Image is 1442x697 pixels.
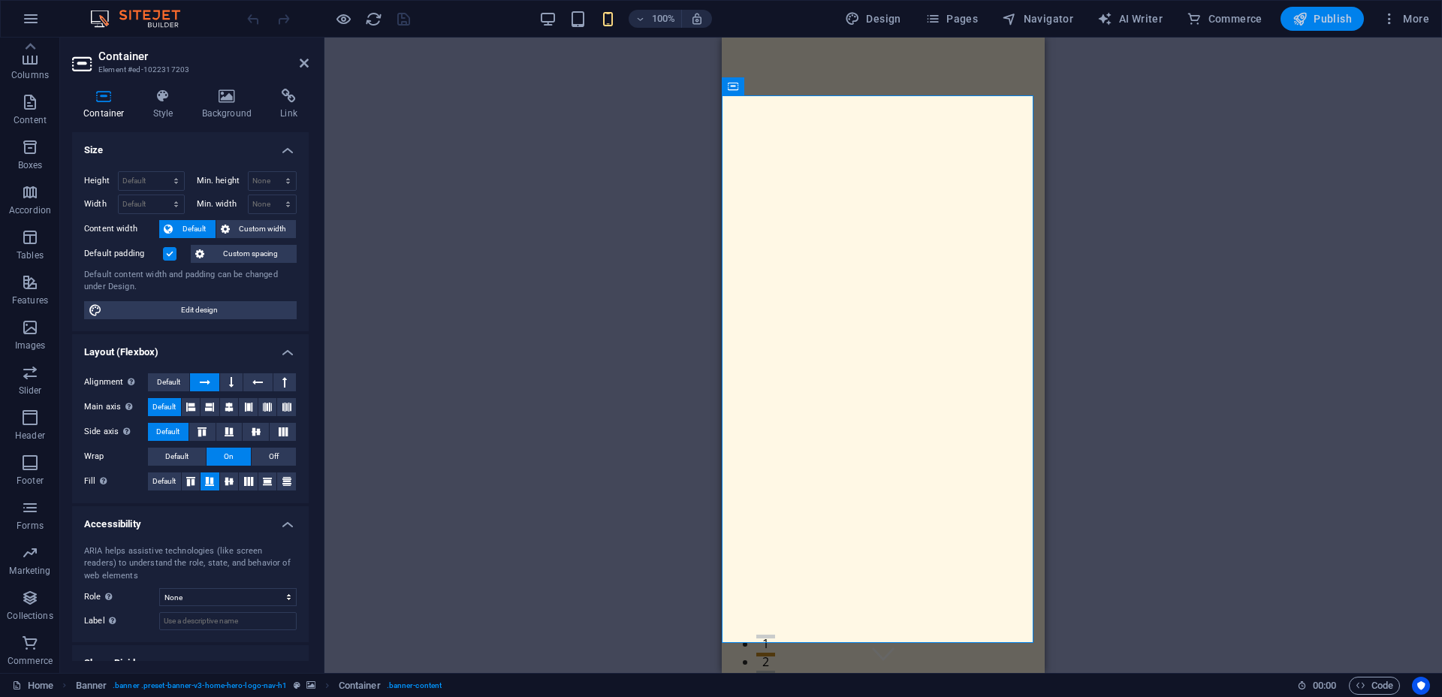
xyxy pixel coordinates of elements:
i: On resize automatically adjust zoom level to fit chosen device. [690,12,704,26]
p: Footer [17,475,44,487]
span: On [224,448,234,466]
h4: Shape Dividers [72,645,309,672]
span: Off [269,448,279,466]
h4: Background [191,89,270,120]
p: Forms [17,520,44,532]
span: Edit design [107,301,292,319]
p: Content [14,114,47,126]
label: Wrap [84,448,148,466]
div: ARIA helps assistive technologies (like screen readers) to understand the role, state, and behavi... [84,545,297,583]
p: Commerce [8,655,53,667]
span: : [1323,680,1326,691]
nav: breadcrumb [76,677,442,695]
p: Boxes [18,159,43,171]
span: Default [152,472,176,490]
button: Custom spacing [191,245,297,263]
label: Content width [84,220,159,238]
span: . banner-content [387,677,442,695]
h4: Style [142,89,191,120]
span: Default [156,423,179,441]
span: Commerce [1187,11,1263,26]
button: Design [839,7,907,31]
p: Images [15,339,46,352]
img: Editor Logo [86,10,199,28]
h6: 100% [651,10,675,28]
label: Min. width [197,200,248,208]
input: Use a descriptive name [159,612,297,630]
label: Height [84,177,118,185]
label: Fill [84,472,148,490]
span: Design [845,11,901,26]
p: Tables [17,249,44,261]
button: Default [159,220,216,238]
button: 1 [35,597,53,601]
button: Default [148,448,206,466]
div: Default content width and padding can be changed under Design. [84,269,297,294]
button: Edit design [84,301,297,319]
p: Features [12,294,48,306]
span: Pages [925,11,978,26]
label: Min. height [197,177,248,185]
button: 100% [629,10,682,28]
span: Default [177,220,211,238]
label: Side axis [84,423,148,441]
span: Default [157,373,180,391]
h3: Element #ed-1022317203 [98,63,279,77]
div: Design (Ctrl+Alt+Y) [839,7,907,31]
button: On [207,448,251,466]
p: Accordion [9,204,51,216]
span: Publish [1293,11,1352,26]
button: Usercentrics [1412,677,1430,695]
h4: Link [269,89,309,120]
button: Pages [919,7,984,31]
button: AI Writer [1091,7,1169,31]
button: reload [364,10,382,28]
a: Click to cancel selection. Double-click to open Pages [12,677,53,695]
button: Default [148,398,181,416]
h4: Layout (Flexbox) [72,334,309,361]
span: . banner .preset-banner-v3-home-hero-logo-nav-h1 [113,677,287,695]
button: Click here to leave preview mode and continue editing [334,10,352,28]
span: Default [152,398,176,416]
button: Custom width [216,220,297,238]
h4: Container [72,89,142,120]
button: Navigator [996,7,1079,31]
label: Default padding [84,245,163,263]
button: Default [148,472,181,490]
button: Default [148,423,189,441]
i: This element contains a background [306,681,315,689]
h2: Container [98,50,309,63]
button: More [1376,7,1435,31]
span: More [1382,11,1429,26]
span: Click to select. Double-click to edit [76,677,107,695]
label: Width [84,200,118,208]
button: 3 [35,633,53,637]
span: Navigator [1002,11,1073,26]
button: Commerce [1181,7,1269,31]
h4: Accessibility [72,506,309,533]
p: Header [15,430,45,442]
span: Click to select. Double-click to edit [339,677,381,695]
p: Collections [7,610,53,622]
span: Default [165,448,189,466]
span: Role [84,588,116,606]
button: 2 [35,615,53,619]
p: Marketing [9,565,50,577]
p: Slider [19,385,42,397]
h6: Session time [1297,677,1337,695]
i: Reload page [365,11,382,28]
span: 00 00 [1313,677,1336,695]
p: Columns [11,69,49,81]
button: Code [1349,677,1400,695]
button: Off [252,448,296,466]
button: Default [148,373,189,391]
span: AI Writer [1097,11,1163,26]
span: Custom spacing [209,245,292,263]
i: This element is a customizable preset [294,681,300,689]
label: Label [84,612,159,630]
span: Custom width [234,220,292,238]
label: Alignment [84,373,148,391]
h4: Size [72,132,309,159]
button: Publish [1281,7,1364,31]
label: Main axis [84,398,148,416]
